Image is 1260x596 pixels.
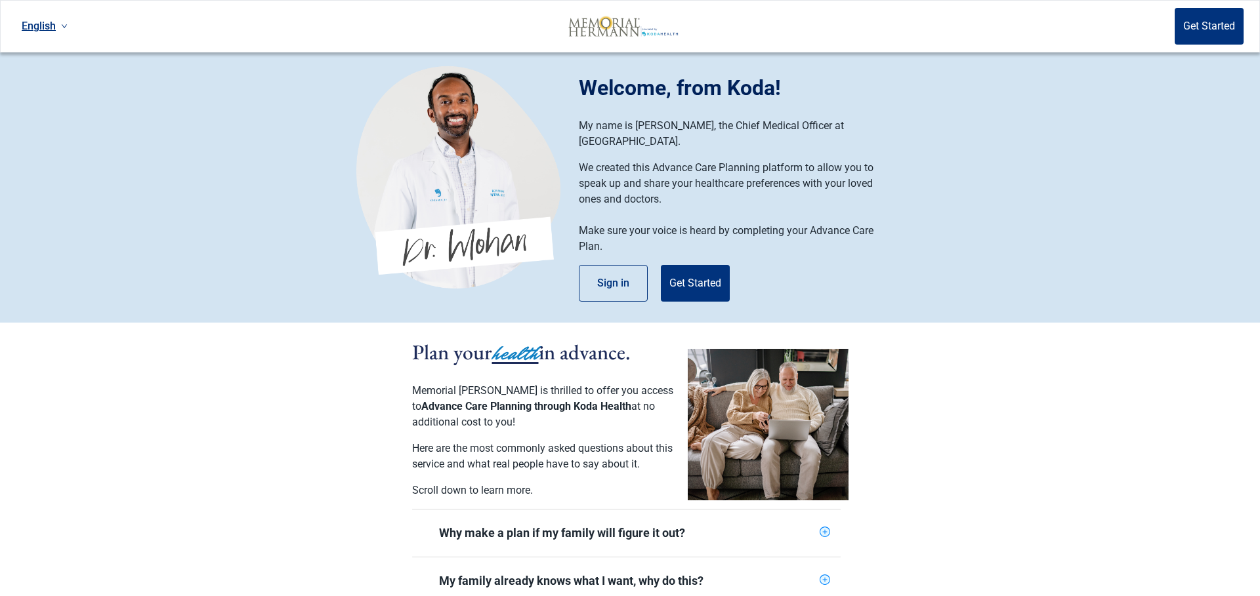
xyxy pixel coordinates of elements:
[356,66,560,288] img: Koda Health
[16,15,73,37] a: Current language: English
[421,400,631,412] span: Advance Care Planning through Koda Health
[412,483,675,498] p: Scroll down to learn more.
[579,118,891,149] p: My name is [PERSON_NAME], the Chief Medical Officer at [GEOGRAPHIC_DATA].
[412,338,492,366] span: Plan your
[579,265,648,302] button: Sign in
[492,339,539,368] span: health
[820,526,830,537] span: plus-circle
[1175,8,1244,45] button: Get Started
[579,223,891,254] p: Make sure your voice is heard by completing your Advance Care Plan.
[439,525,814,541] div: Why make a plan if my family will figure it out?
[439,573,814,589] div: My family already knows what I want, why do this?
[412,509,841,557] div: Why make a plan if my family will figure it out?
[579,72,904,104] h1: Welcome, from Koda!
[61,23,68,30] span: down
[412,441,675,472] p: Here are the most commonly asked questions about this service and what real people have to say ab...
[556,16,691,37] img: Koda Health
[539,338,631,366] span: in advance.
[412,384,673,412] span: Memorial [PERSON_NAME] is thrilled to offer you access to
[688,349,849,500] img: Couple planning their healthcare together
[820,574,830,585] span: plus-circle
[661,265,730,302] button: Get Started
[579,160,891,207] p: We created this Advance Care Planning platform to allow you to speak up and share your healthcare...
